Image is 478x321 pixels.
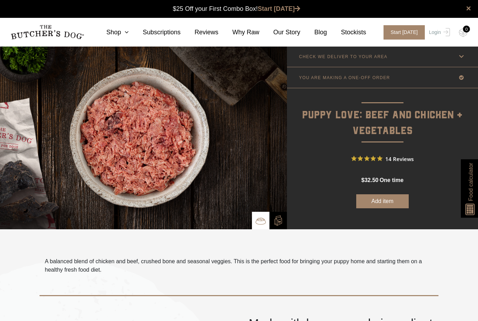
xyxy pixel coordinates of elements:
[129,28,181,37] a: Subscriptions
[273,215,283,226] img: TBD_Build-A-Box-2.png
[287,67,478,88] a: YOU ARE MAKING A ONE-OFF ORDER
[181,28,218,37] a: Reviews
[327,28,366,37] a: Stockists
[255,216,266,226] img: TBD_Bowl.png
[380,177,403,183] span: one time
[259,28,300,37] a: Our Story
[361,177,364,183] span: $
[351,153,414,164] button: Rated 5 out of 5 stars from 14 reviews. Jump to reviews.
[299,54,388,59] p: CHECK WE DELIVER TO YOUR AREA
[384,25,425,40] span: Start [DATE]
[258,5,301,12] a: Start [DATE]
[287,88,478,139] p: Puppy Love: Beef and Chicken + Vegetables
[356,194,409,208] button: Add item
[92,28,129,37] a: Shop
[45,257,433,274] p: A balanced blend of chicken and beef, crushed bone and seasonal veggies. This is the perfect food...
[463,26,470,33] div: 0
[287,46,478,67] a: CHECK WE DELIVER TO YOUR AREA
[218,28,259,37] a: Why Raw
[466,163,475,201] span: Food calculator
[427,25,450,40] a: Login
[385,153,414,164] span: 14 Reviews
[300,28,327,37] a: Blog
[466,4,471,13] a: close
[459,28,468,37] img: TBD_Cart-Empty.png
[364,177,378,183] span: 32.50
[299,75,390,80] p: YOU ARE MAKING A ONE-OFF ORDER
[377,25,427,40] a: Start [DATE]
